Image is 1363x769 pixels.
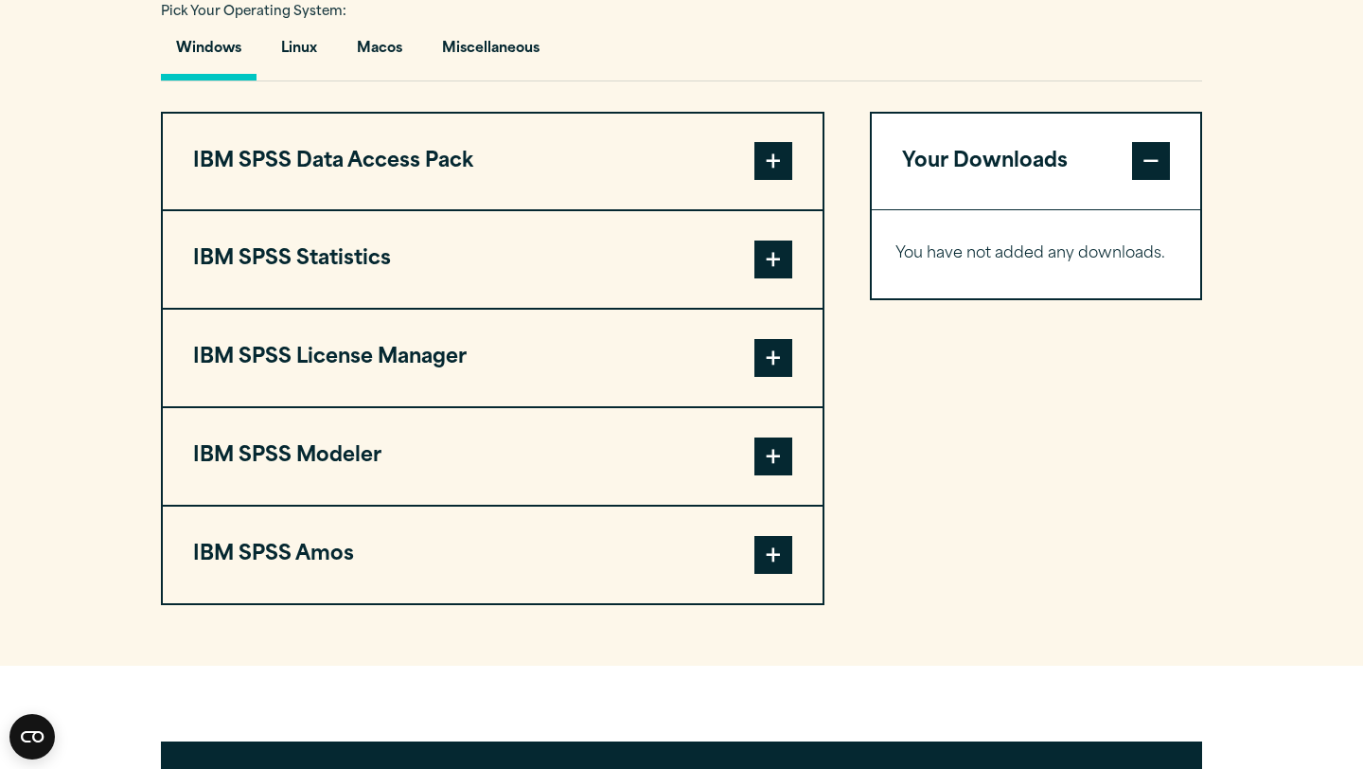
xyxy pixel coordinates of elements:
button: Linux [266,27,332,80]
button: IBM SPSS Data Access Pack [163,114,823,210]
span: Pick Your Operating System: [161,6,346,18]
button: Miscellaneous [427,27,555,80]
button: Windows [161,27,257,80]
p: You have not added any downloads. [895,241,1177,268]
button: IBM SPSS Amos [163,507,823,603]
button: IBM SPSS License Manager [163,310,823,406]
button: Your Downloads [872,114,1200,210]
div: Your Downloads [872,209,1200,298]
button: Open CMP widget [9,714,55,760]
button: Macos [342,27,417,80]
button: IBM SPSS Statistics [163,211,823,308]
button: IBM SPSS Modeler [163,408,823,505]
